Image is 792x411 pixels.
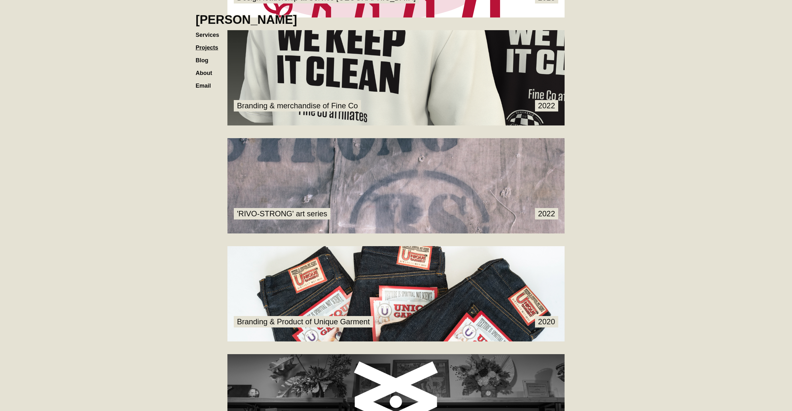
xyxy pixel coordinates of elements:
[196,6,297,27] a: home
[196,25,226,38] a: Services
[196,38,225,51] a: Projects
[196,51,215,64] a: Blog
[196,64,219,76] a: About
[196,76,217,89] a: Email
[196,13,297,27] h1: [PERSON_NAME]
